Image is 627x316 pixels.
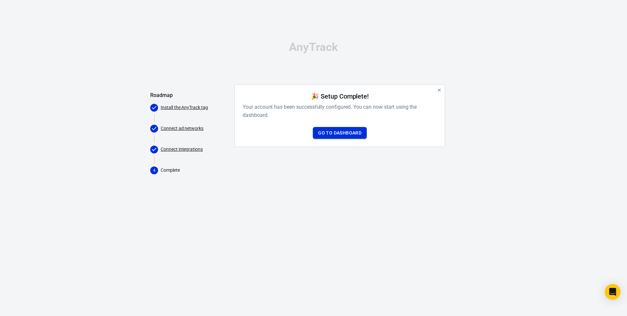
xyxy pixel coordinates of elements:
h6: Your account has been successfully configured. You can now start using the dashboard. [243,103,437,119]
a: Go to Dashboard [313,127,367,139]
div: Open Intercom Messenger [605,284,620,300]
text: 4 [153,168,155,173]
a: Connect ad networks [161,125,203,132]
p: Complete [161,167,229,174]
h4: 🎉 Setup Complete! [311,92,369,100]
h5: Roadmap [150,92,229,99]
div: AnyTrack [150,41,477,53]
a: Connect integrations [161,146,203,153]
a: Install the AnyTrack tag [161,104,208,111]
